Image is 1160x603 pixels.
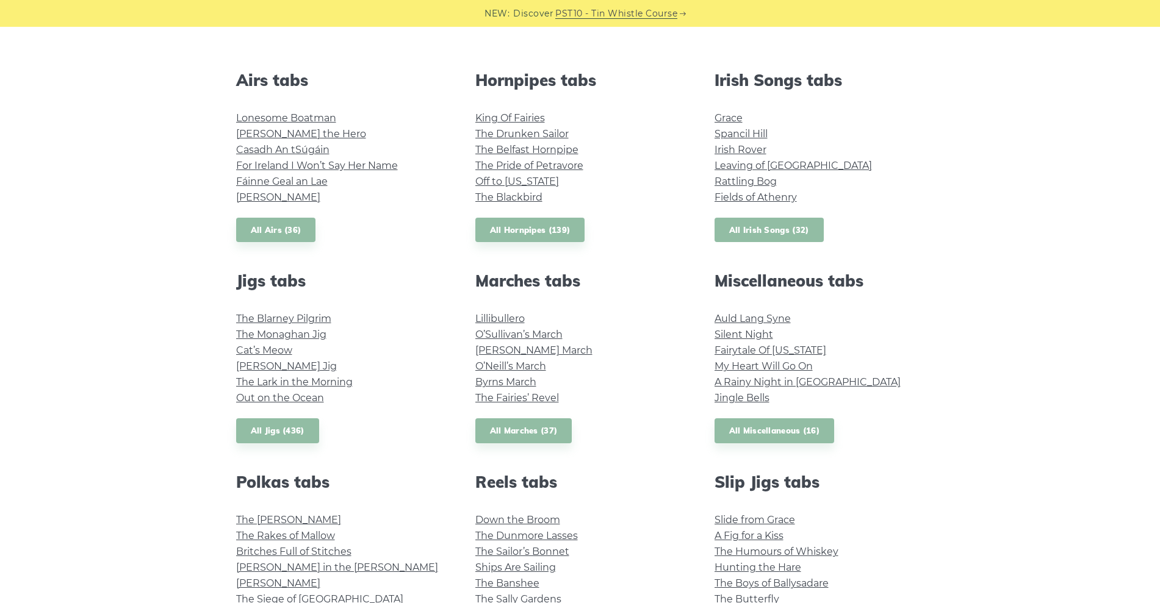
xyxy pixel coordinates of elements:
[475,160,583,171] a: The Pride of Petravore
[715,546,838,557] a: The Humours of Whiskey
[236,218,316,243] a: All Airs (36)
[236,344,292,356] a: Cat’s Meow
[715,577,829,589] a: The Boys of Ballysadare
[236,473,446,491] h2: Polkas tabs
[236,313,331,324] a: The Blarney Pilgrim
[555,7,677,21] a: PST10 - Tin Whistle Course
[475,392,559,404] a: The Fairies’ Revel
[236,191,320,203] a: [PERSON_NAME]
[475,218,585,243] a: All Hornpipes (139)
[236,329,326,340] a: The Monaghan Jig
[236,176,328,187] a: Fáinne Geal an Lae
[475,144,578,155] a: The Belfast Hornpipe
[236,562,438,573] a: [PERSON_NAME] in the [PERSON_NAME]
[715,128,768,140] a: Spancil Hill
[715,191,797,203] a: Fields of Athenry
[475,473,685,491] h2: Reels tabs
[715,71,924,90] h2: Irish Songs tabs
[715,392,769,404] a: Jingle Bells
[475,271,685,290] h2: Marches tabs
[236,360,337,372] a: [PERSON_NAME] Jig
[715,160,872,171] a: Leaving of [GEOGRAPHIC_DATA]
[236,376,353,388] a: The Lark in the Morning
[236,112,336,124] a: Lonesome Boatman
[715,530,784,541] a: A Fig for a Kiss
[715,329,773,340] a: Silent Night
[475,418,572,443] a: All Marches (37)
[475,71,685,90] h2: Hornpipes tabs
[485,7,510,21] span: NEW:
[715,562,801,573] a: Hunting the Hare
[475,376,536,388] a: Byrns March
[236,71,446,90] h2: Airs tabs
[715,376,901,388] a: A Rainy Night in [GEOGRAPHIC_DATA]
[236,271,446,290] h2: Jigs tabs
[236,128,366,140] a: [PERSON_NAME] the Hero
[715,144,766,155] a: Irish Rover
[715,271,924,290] h2: Miscellaneous tabs
[475,546,569,557] a: The Sailor’s Bonnet
[236,418,319,443] a: All Jigs (436)
[475,128,569,140] a: The Drunken Sailor
[715,218,824,243] a: All Irish Songs (32)
[475,191,542,203] a: The Blackbird
[475,176,559,187] a: Off to [US_STATE]
[513,7,553,21] span: Discover
[475,329,563,340] a: O’Sullivan’s March
[715,473,924,491] h2: Slip Jigs tabs
[475,344,593,356] a: [PERSON_NAME] March
[715,344,826,356] a: Fairytale Of [US_STATE]
[475,530,578,541] a: The Dunmore Lasses
[236,514,341,526] a: The [PERSON_NAME]
[475,112,545,124] a: King Of Fairies
[715,176,777,187] a: Rattling Bog
[236,546,351,557] a: Britches Full of Stitches
[715,360,813,372] a: My Heart Will Go On
[236,144,330,155] a: Casadh An tSúgáin
[236,530,335,541] a: The Rakes of Mallow
[236,577,320,589] a: [PERSON_NAME]
[715,313,791,324] a: Auld Lang Syne
[715,112,743,124] a: Grace
[475,577,539,589] a: The Banshee
[236,160,398,171] a: For Ireland I Won’t Say Her Name
[475,514,560,526] a: Down the Broom
[475,562,556,573] a: Ships Are Sailing
[236,392,324,404] a: Out on the Ocean
[475,360,546,372] a: O’Neill’s March
[475,313,525,324] a: Lillibullero
[715,514,795,526] a: Slide from Grace
[715,418,835,443] a: All Miscellaneous (16)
